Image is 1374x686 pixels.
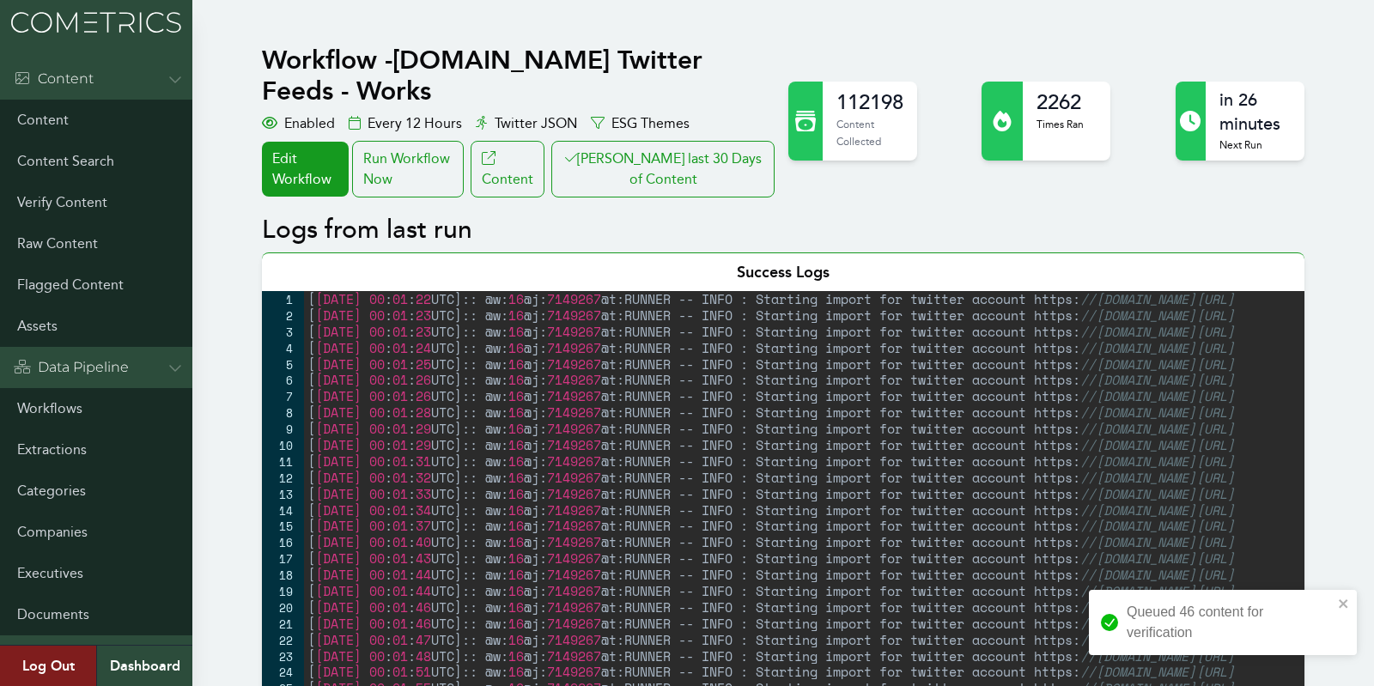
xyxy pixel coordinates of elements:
[262,388,304,404] div: 7
[262,45,778,106] h1: Workflow - [DOMAIN_NAME] Twitter Feeds - Works
[262,142,348,197] a: Edit Workflow
[14,69,94,89] div: Content
[262,583,304,599] div: 19
[349,113,462,134] div: Every 12 Hours
[262,453,304,470] div: 11
[1037,88,1084,116] h2: 2262
[1127,602,1333,643] div: Queued 46 content for verification
[262,307,304,324] div: 2
[836,88,903,116] h2: 112198
[262,599,304,616] div: 20
[471,141,544,197] a: Content
[262,421,304,437] div: 9
[262,502,304,519] div: 14
[262,372,304,388] div: 6
[352,141,464,197] div: Run Workflow Now
[262,437,304,453] div: 10
[262,486,304,502] div: 13
[262,664,304,680] div: 24
[262,632,304,648] div: 22
[262,215,1304,246] h2: Logs from last run
[591,113,690,134] div: ESG Themes
[1219,137,1291,154] p: Next Run
[551,141,775,197] button: [PERSON_NAME] last 30 Days of Content
[262,252,1304,291] div: Success Logs
[1037,116,1084,133] p: Times Ran
[262,340,304,356] div: 4
[262,324,304,340] div: 3
[262,470,304,486] div: 12
[262,518,304,534] div: 15
[262,291,304,307] div: 1
[836,116,903,149] p: Content Collected
[476,113,577,134] div: Twitter JSON
[1219,88,1291,137] h2: in 26 minutes
[262,648,304,665] div: 23
[262,404,304,421] div: 8
[262,113,335,134] div: Enabled
[14,357,129,378] div: Data Pipeline
[262,616,304,632] div: 21
[262,567,304,583] div: 18
[262,534,304,550] div: 16
[1338,597,1350,610] button: close
[96,646,192,686] a: Dashboard
[262,550,304,567] div: 17
[262,356,304,373] div: 5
